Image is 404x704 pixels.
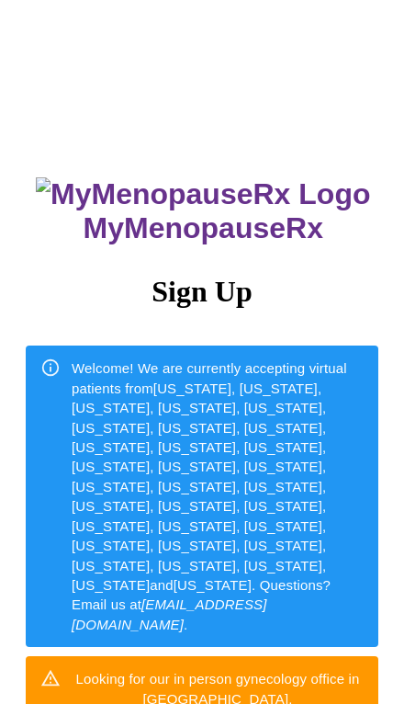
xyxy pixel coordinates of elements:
h3: MyMenopauseRx [28,177,379,245]
em: [EMAIL_ADDRESS][DOMAIN_NAME] [72,596,267,631]
h3: Sign Up [26,275,378,309]
img: MyMenopauseRx Logo [36,177,370,211]
div: Welcome! We are currently accepting virtual patients from [US_STATE], [US_STATE], [US_STATE], [US... [72,351,364,642]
